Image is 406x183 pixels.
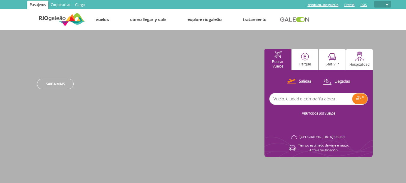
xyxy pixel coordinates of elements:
[274,51,282,58] img: airplaneHomeActive.svg
[334,79,350,84] p: Llegadas
[96,17,109,23] a: Vuelos
[188,17,222,23] a: Explore RIOgaleão
[325,62,339,67] p: Sala VIP
[270,93,352,105] input: Vuelo, ciudad o compañía aérea
[302,112,335,115] a: VER TODOS LOS VUELOS
[292,49,319,70] button: Parque
[308,3,338,7] a: tienda on-line galeOn
[355,52,364,61] img: hospitality.svg
[267,60,288,69] p: Buscar vuelos
[300,135,346,140] p: [GEOGRAPHIC_DATA]: 0°C/0°F
[346,49,373,70] button: Hospitalidad
[299,79,311,84] p: Salidas
[321,78,352,86] button: Llegadas
[299,62,311,67] p: Parque
[344,3,355,7] a: Prensa
[361,3,367,7] a: RQS
[350,62,370,67] p: Hospitalidad
[27,1,48,10] a: Pasajeros
[264,49,291,70] button: Buscar vuelos
[243,17,267,23] a: Tratamiento
[300,111,337,116] button: VER TODOS LOS VUELOS
[319,49,346,70] button: Sala VIP
[73,1,87,10] a: Cargo
[285,78,313,86] button: Salidas
[298,143,349,153] p: Tiempo estimado de viaje en auto: Activa tu ubicación
[48,1,73,10] a: Corporativo
[130,17,166,23] a: Cómo llegar y salir
[328,53,336,61] img: vipRoom.svg
[37,79,74,89] a: Saiba mais
[301,53,309,61] img: carParkingHome.svg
